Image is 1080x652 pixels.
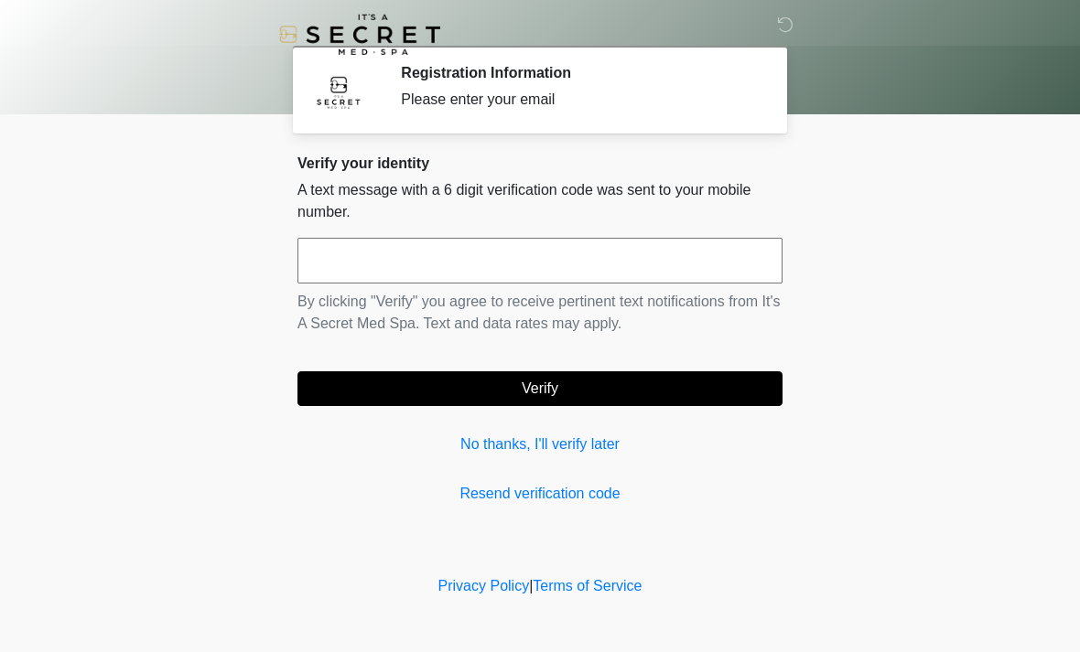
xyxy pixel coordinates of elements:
[438,578,530,593] a: Privacy Policy
[401,89,755,111] div: Please enter your email
[297,179,783,223] p: A text message with a 6 digit verification code was sent to your mobile number.
[311,64,366,119] img: Agent Avatar
[297,291,783,335] p: By clicking "Verify" you agree to receive pertinent text notifications from It's A Secret Med Spa...
[529,578,533,593] a: |
[279,14,440,55] img: It's A Secret Med Spa Logo
[297,155,783,172] h2: Verify your identity
[297,483,783,505] a: Resend verification code
[533,578,642,593] a: Terms of Service
[297,371,783,406] button: Verify
[401,64,755,81] h2: Registration Information
[297,433,783,455] a: No thanks, I'll verify later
